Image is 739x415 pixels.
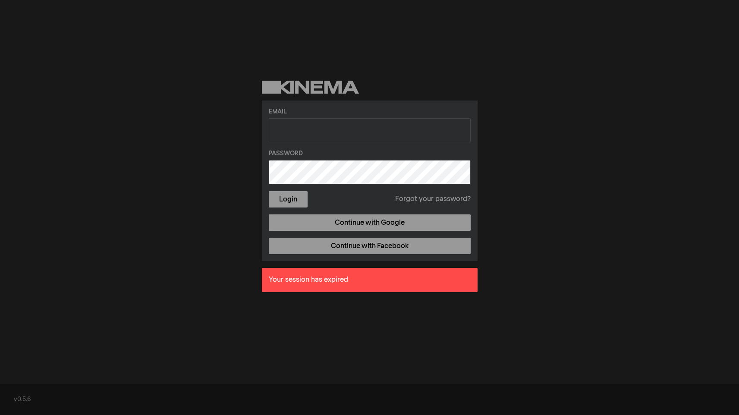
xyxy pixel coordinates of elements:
[269,191,308,207] button: Login
[269,214,471,231] a: Continue with Google
[262,268,478,292] div: Your session has expired
[269,107,471,116] label: Email
[269,238,471,254] a: Continue with Facebook
[395,194,471,204] a: Forgot your password?
[14,395,725,404] div: v0.5.6
[269,149,471,158] label: Password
